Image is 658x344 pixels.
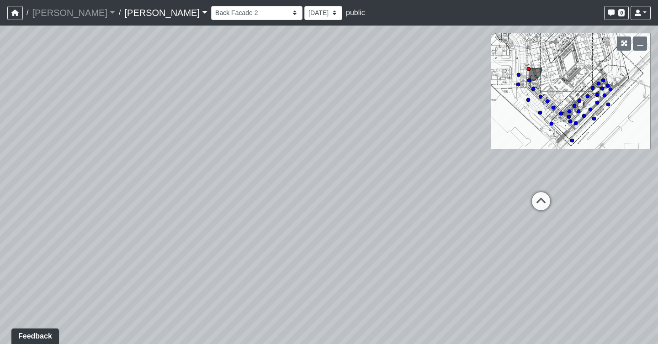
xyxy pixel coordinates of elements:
button: 0 [604,6,629,20]
span: public [346,9,365,16]
span: / [115,4,124,22]
span: / [23,4,32,22]
span: 0 [618,9,625,16]
a: [PERSON_NAME] [124,4,207,22]
iframe: Ybug feedback widget [7,326,64,344]
a: [PERSON_NAME] [32,4,115,22]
